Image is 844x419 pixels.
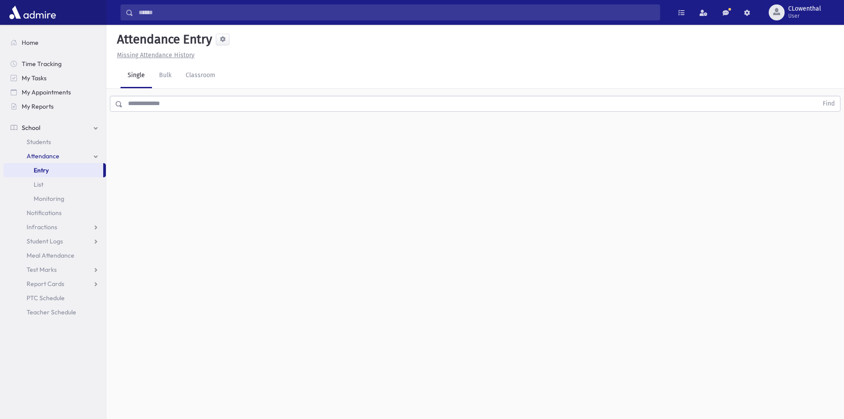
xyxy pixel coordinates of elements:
a: My Reports [4,99,106,114]
a: Missing Attendance History [113,51,194,59]
span: Monitoring [34,195,64,203]
span: My Appointments [22,88,71,96]
span: Time Tracking [22,60,62,68]
a: Attendance [4,149,106,163]
span: Notifications [27,209,62,217]
span: Infractions [27,223,57,231]
input: Search [133,4,660,20]
span: Teacher Schedule [27,308,76,316]
a: School [4,121,106,135]
a: Infractions [4,220,106,234]
img: AdmirePro [7,4,58,21]
a: Meal Attendance [4,248,106,262]
a: Single [121,63,152,88]
button: Find [817,96,840,111]
u: Missing Attendance History [117,51,194,59]
a: Classroom [179,63,222,88]
a: Teacher Schedule [4,305,106,319]
a: My Tasks [4,71,106,85]
a: Notifications [4,206,106,220]
span: Test Marks [27,266,57,274]
span: Report Cards [27,280,64,288]
a: PTC Schedule [4,291,106,305]
a: List [4,177,106,192]
span: My Reports [22,102,54,110]
a: Student Logs [4,234,106,248]
a: Students [4,135,106,149]
span: School [22,124,40,132]
a: Test Marks [4,262,106,277]
span: Students [27,138,51,146]
span: CLowenthal [788,5,821,12]
span: Entry [34,166,49,174]
h5: Attendance Entry [113,32,212,47]
a: Home [4,35,106,50]
a: Time Tracking [4,57,106,71]
span: List [34,180,43,188]
a: Monitoring [4,192,106,206]
span: Home [22,39,39,47]
a: Bulk [152,63,179,88]
span: User [788,12,821,20]
a: My Appointments [4,85,106,99]
a: Report Cards [4,277,106,291]
span: PTC Schedule [27,294,65,302]
span: Student Logs [27,237,63,245]
span: Attendance [27,152,59,160]
span: My Tasks [22,74,47,82]
a: Entry [4,163,103,177]
span: Meal Attendance [27,251,74,259]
